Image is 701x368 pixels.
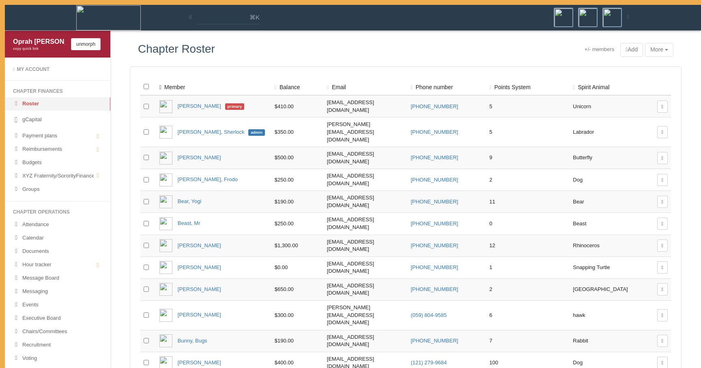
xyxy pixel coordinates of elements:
[275,154,294,160] span: $500.00
[327,121,374,142] a: [PERSON_NAME][EMAIL_ADDRESS][DOMAIN_NAME]
[585,46,614,57] div: +/- members
[570,213,654,235] td: Beast
[486,95,570,118] td: 5
[411,264,458,270] a: [PHONE_NUMBER]
[13,37,65,46] div: Oprah [PERSON_NAME]
[5,258,110,272] a: Hour tracker
[178,154,221,160] a: [PERSON_NAME]
[411,286,458,292] a: [PHONE_NUMBER]
[407,79,486,95] th: Phone number
[327,173,374,186] a: [EMAIL_ADDRESS][DOMAIN_NAME]
[178,338,207,344] a: Bunny, Bugs
[570,257,654,278] td: Snapping Turtle
[411,154,458,160] a: [PHONE_NUMBER]
[13,46,65,51] div: copy quick link
[5,231,110,245] a: Calendar
[570,278,654,300] td: [GEOGRAPHIC_DATA]
[570,118,654,147] td: Labrador
[486,330,570,352] td: 7
[5,312,110,325] a: Executive Board
[327,99,374,113] a: [EMAIL_ADDRESS][DOMAIN_NAME]
[570,79,654,95] th: Spirit Animal
[486,147,570,169] td: 9
[5,338,110,352] a: Recruitment
[275,129,294,135] span: $350.00
[275,220,294,227] span: $250.00
[275,264,288,270] span: $0.00
[178,242,221,248] a: [PERSON_NAME]
[13,66,102,73] div: My Account
[249,13,260,21] span: ⌘K
[486,79,570,95] th: Points System
[5,245,110,258] a: Documents
[5,129,110,143] a: Payment plans
[327,282,374,296] a: [EMAIL_ADDRESS][DOMAIN_NAME]
[178,312,221,318] a: [PERSON_NAME]
[5,143,110,156] a: Reimbursements
[327,334,374,348] a: [EMAIL_ADDRESS][DOMAIN_NAME]
[486,213,570,235] td: 0
[178,103,244,109] a: [PERSON_NAME]primary
[570,191,654,213] td: Bear
[178,176,238,182] span: [PERSON_NAME], Frodo
[5,86,110,97] li: Chapter finances
[5,285,110,298] a: Messaging
[327,304,374,325] a: [PERSON_NAME][EMAIL_ADDRESS][DOMAIN_NAME]
[411,338,458,344] a: [PHONE_NUMBER]
[411,359,447,366] a: (121) 279-9684
[275,312,294,318] span: $300.00
[411,103,458,109] a: [PHONE_NUMBER]
[275,177,294,183] span: $250.00
[324,79,408,95] th: Email
[5,298,110,312] a: Events
[411,177,458,183] a: [PHONE_NUMBER]
[178,264,221,270] span: [PERSON_NAME]
[570,147,654,169] td: Butterfly
[486,191,570,213] td: 11
[327,261,374,274] a: [EMAIL_ADDRESS][DOMAIN_NAME]
[327,151,374,165] a: [EMAIL_ADDRESS][DOMAIN_NAME]
[178,220,200,226] a: Beast, Mr
[5,111,110,129] a: gCapital
[5,352,110,365] a: Voting
[178,359,221,366] a: [PERSON_NAME]
[570,330,654,352] td: Rabbit
[5,169,110,183] a: XYZ Fraternity/SororityFinances
[178,286,221,292] a: [PERSON_NAME]
[138,43,215,56] h3: Chapter Roster
[178,129,265,135] a: [PERSON_NAME], Sherlockadmin
[570,300,654,330] td: hawk
[248,129,264,136] span: admin
[275,103,294,109] span: $410.00
[411,199,458,205] a: [PHONE_NUMBER]
[275,199,294,205] span: $190.00
[411,220,458,227] a: [PHONE_NUMBER]
[570,95,654,118] td: Unicorn
[5,156,110,169] a: Budgets
[156,79,271,95] th: Member
[327,239,374,252] a: [EMAIL_ADDRESS][DOMAIN_NAME]
[71,38,101,50] button: unmorph
[570,235,654,257] td: Rhinoceros
[5,325,110,338] a: Chairs/Committees
[5,218,110,231] a: Attendance
[5,206,110,218] li: Chapter operations
[411,242,458,248] a: [PHONE_NUMBER]
[271,79,324,95] th: Balance
[411,129,458,135] a: [PHONE_NUMBER]
[486,169,570,191] td: 2
[5,183,110,196] a: Groups
[486,257,570,278] td: 1
[178,198,202,204] span: Bear, Yogi
[486,235,570,257] td: 12
[486,278,570,300] td: 2
[225,103,244,110] span: primary
[178,103,221,109] span: [PERSON_NAME]
[178,129,245,135] span: [PERSON_NAME], Sherlock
